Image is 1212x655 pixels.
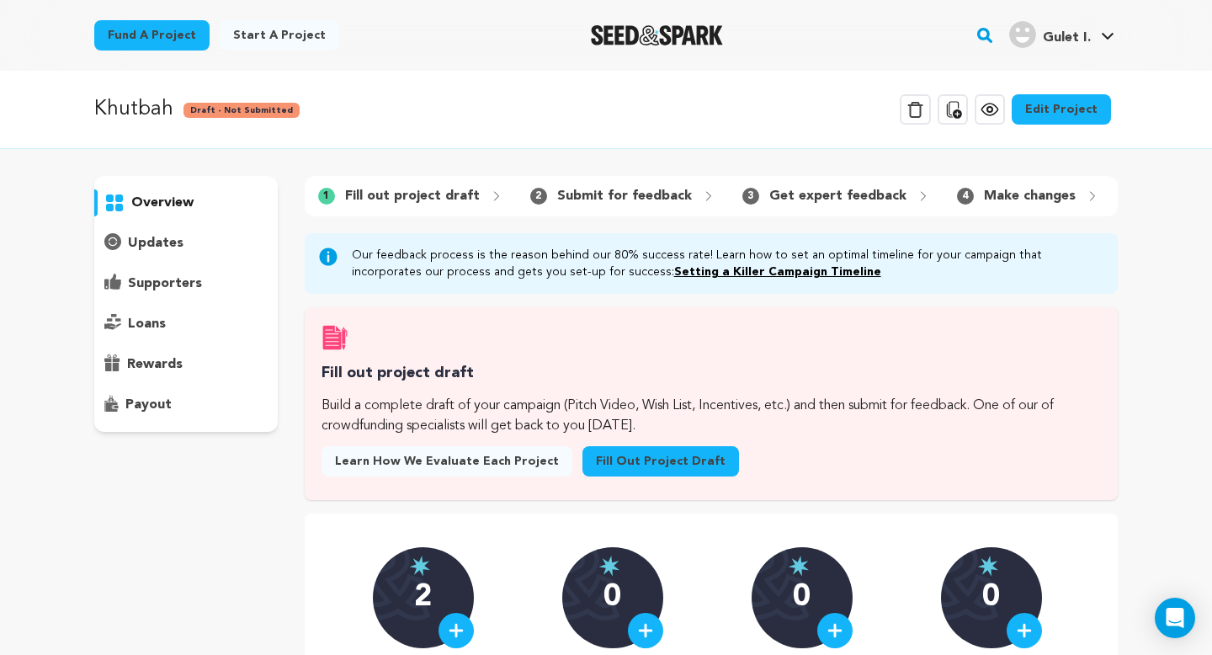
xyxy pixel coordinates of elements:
p: Fill out project draft [345,186,480,206]
h3: Fill out project draft [322,361,1101,386]
p: 0 [982,581,1000,615]
img: plus.svg [827,623,843,638]
a: Learn how we evaluate each project [322,446,572,477]
p: 2 [414,581,432,615]
div: Open Intercom Messenger [1155,598,1195,638]
div: Gulet I.'s Profile [1009,21,1091,48]
p: 0 [603,581,621,615]
p: payout [125,395,172,415]
span: Learn how we evaluate each project [335,453,559,470]
p: Make changes [984,186,1076,206]
span: 4 [957,188,974,205]
a: Fund a project [94,20,210,51]
img: plus.svg [1017,623,1032,638]
p: Submit for feedback [557,186,692,206]
a: Start a project [220,20,339,51]
button: updates [94,230,278,257]
img: user.png [1009,21,1036,48]
p: Get expert feedback [769,186,906,206]
a: Setting a Killer Campaign Timeline [674,266,881,278]
p: 0 [793,581,811,615]
span: Draft - Not Submitted [183,103,300,118]
a: Fill out project draft [582,446,739,477]
p: rewards [127,354,183,375]
button: rewards [94,351,278,378]
button: payout [94,391,278,418]
a: Gulet I.'s Profile [1006,18,1118,48]
span: 3 [742,188,759,205]
span: 1 [318,188,335,205]
img: Seed&Spark Logo Dark Mode [591,25,723,45]
span: Gulet I. [1043,31,1091,45]
p: Build a complete draft of your campaign (Pitch Video, Wish List, Incentives, etc.) and then submi... [322,396,1101,436]
button: loans [94,311,278,338]
img: plus.svg [449,623,464,638]
a: Seed&Spark Homepage [591,25,723,45]
span: Gulet I.'s Profile [1006,18,1118,53]
p: supporters [128,274,202,294]
a: Edit Project [1012,94,1111,125]
p: overview [131,193,194,213]
button: supporters [94,270,278,297]
p: loans [128,314,166,334]
p: Khutbah [94,94,173,125]
p: Our feedback process is the reason behind our 80% success rate! Learn how to set an optimal timel... [352,247,1104,280]
span: 2 [530,188,547,205]
p: updates [128,233,183,253]
img: plus.svg [638,623,653,638]
button: overview [94,189,278,216]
